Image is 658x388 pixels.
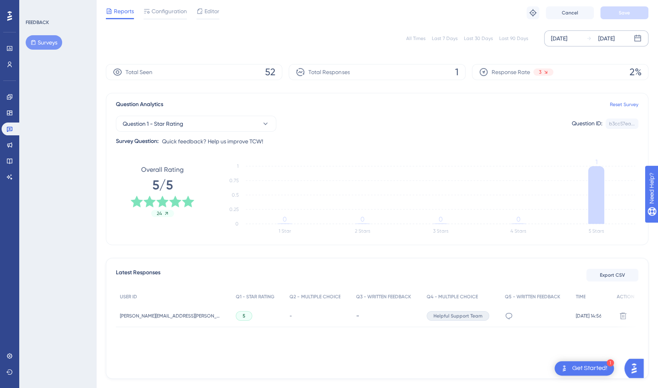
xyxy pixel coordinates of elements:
[510,228,526,234] text: 4 Stars
[152,6,187,16] span: Configuration
[617,294,634,300] span: ACTION
[505,294,560,300] span: Q5 - WRITTEN FEEDBACK
[438,215,442,223] tspan: 0
[162,137,263,146] span: Quick feedback? Help us improve TCW!
[546,6,594,19] button: Cancel
[243,313,245,319] span: 5
[120,294,137,300] span: USER ID
[432,35,458,42] div: Last 7 Days
[499,35,528,42] div: Last 90 Days
[116,116,276,132] button: Question 1 - Star Rating
[575,294,585,300] span: TIME
[355,228,370,234] text: 2 Stars
[516,215,520,223] tspan: 0
[123,119,183,129] span: Question 1 - Star Rating
[539,69,541,75] span: 3
[235,221,239,227] tspan: 0
[619,10,630,16] span: Save
[290,294,340,300] span: Q2 - MULTIPLE CHOICE
[229,207,239,212] tspan: 0.25
[204,6,219,16] span: Editor
[157,210,162,217] span: 24
[433,313,482,319] span: Helpful Support Team
[595,158,597,166] tspan: 1
[141,165,184,175] span: Overall Rating
[586,269,638,281] button: Export CSV
[360,215,364,223] tspan: 0
[116,100,163,109] span: Question Analytics
[356,312,419,320] div: -
[562,10,578,16] span: Cancel
[236,294,274,300] span: Q1 - STAR RATING
[455,66,459,78] span: 1
[464,35,493,42] div: Last 30 Days
[114,6,134,16] span: Reports
[624,356,648,380] iframe: UserGuiding AI Assistant Launcher
[630,66,642,78] span: 2%
[116,137,159,146] div: Survey Question:
[279,228,291,234] text: 1 Star
[356,294,411,300] span: Q3 - WRITTEN FEEDBACK
[609,121,635,127] div: b3cc57ea...
[492,67,530,77] span: Response Rate
[600,272,625,278] span: Export CSV
[551,34,567,43] div: [DATE]
[600,6,648,19] button: Save
[589,228,604,234] text: 5 Stars
[232,192,239,198] tspan: 0.5
[427,294,478,300] span: Q4 - MULTIPLE CHOICE
[120,313,220,319] span: [PERSON_NAME][EMAIL_ADDRESS][PERSON_NAME][DOMAIN_NAME]
[283,215,287,223] tspan: 0
[265,66,275,78] span: 52
[607,359,614,366] div: 1
[152,176,173,194] span: 5/5
[26,35,62,50] button: Surveys
[598,34,615,43] div: [DATE]
[237,163,239,169] tspan: 1
[559,364,569,373] img: launcher-image-alternative-text
[572,364,607,373] div: Get Started!
[116,268,160,282] span: Latest Responses
[229,178,239,183] tspan: 0.75
[555,361,614,376] div: Open Get Started! checklist, remaining modules: 1
[572,119,602,129] div: Question ID:
[406,35,425,42] div: All Times
[308,67,350,77] span: Total Responses
[126,67,152,77] span: Total Seen
[433,228,448,234] text: 3 Stars
[26,19,49,26] div: FEEDBACK
[610,101,638,108] a: Reset Survey
[19,2,50,12] span: Need Help?
[290,313,292,319] span: -
[575,313,601,319] span: [DATE] 14:56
